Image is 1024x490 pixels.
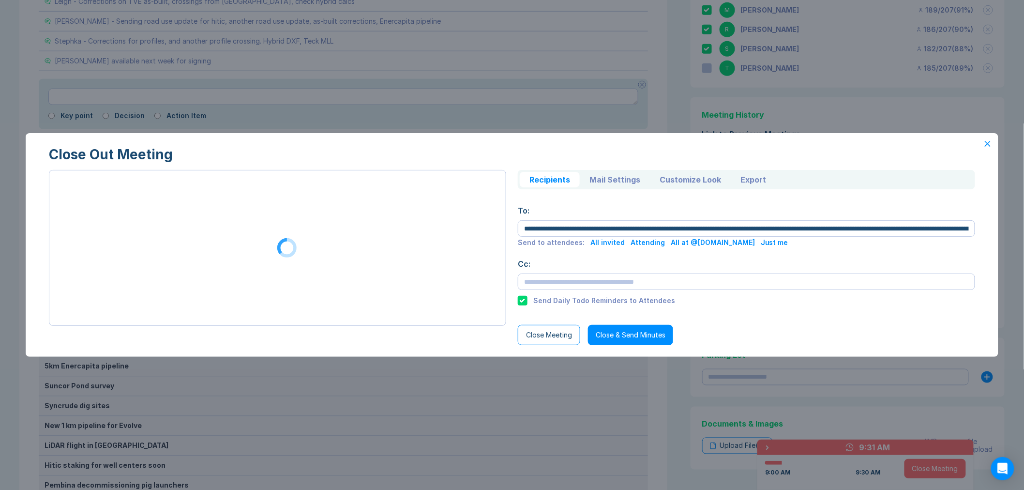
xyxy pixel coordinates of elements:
[731,172,776,187] button: Export
[518,239,585,246] div: Send to attendees:
[991,457,1014,480] div: Open Intercom Messenger
[518,258,975,270] div: Cc:
[671,239,755,246] div: All at @[DOMAIN_NAME]
[49,147,975,162] div: Close Out Meeting
[588,325,673,345] button: Close & Send Minutes
[590,239,625,246] div: All invited
[580,172,650,187] button: Mail Settings
[518,325,580,345] button: Close Meeting
[631,239,665,246] div: Attending
[518,205,975,216] div: To:
[520,172,580,187] button: Recipients
[650,172,731,187] button: Customize Look
[761,239,788,246] div: Just me
[533,297,675,305] div: Send Daily Todo Reminders to Attendees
